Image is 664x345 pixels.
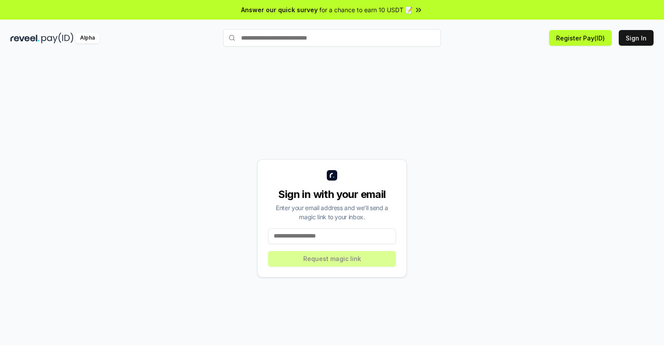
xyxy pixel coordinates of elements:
button: Register Pay(ID) [549,30,612,46]
div: Alpha [75,33,100,44]
span: for a chance to earn 10 USDT 📝 [319,5,412,14]
button: Sign In [619,30,654,46]
span: Answer our quick survey [241,5,318,14]
img: reveel_dark [10,33,40,44]
img: pay_id [41,33,74,44]
img: logo_small [327,170,337,181]
div: Enter your email address and we’ll send a magic link to your inbox. [268,203,396,221]
div: Sign in with your email [268,188,396,201]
